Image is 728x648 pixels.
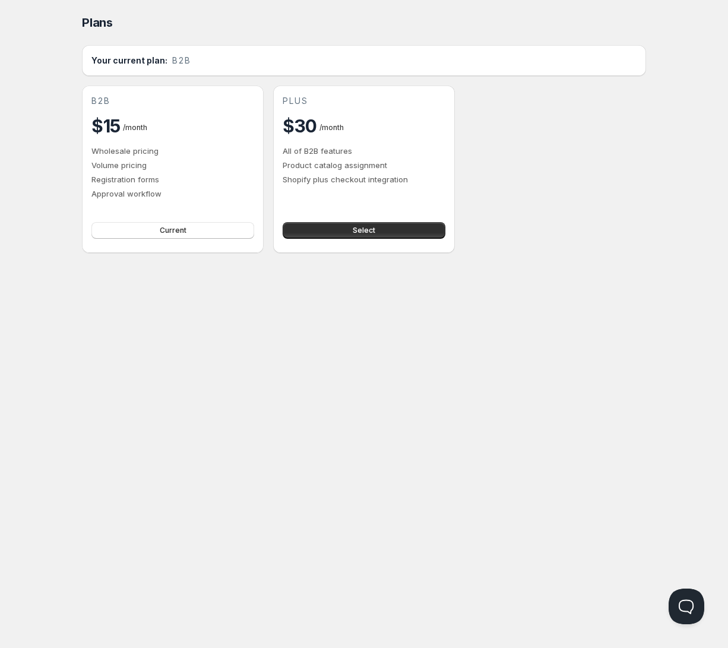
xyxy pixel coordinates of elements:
span: / month [319,123,344,132]
h2: $15 [91,114,121,138]
p: Approval workflow [91,188,254,200]
span: Plans [82,15,113,30]
span: / month [123,123,147,132]
p: Shopify plus checkout integration [283,173,445,185]
button: Current [91,222,254,239]
p: Registration forms [91,173,254,185]
p: All of B2B features [283,145,445,157]
span: b2b [172,55,191,67]
span: Select [353,226,375,235]
button: Select [283,222,445,239]
span: Current [160,226,186,235]
p: Wholesale pricing [91,145,254,157]
p: Volume pricing [91,159,254,171]
iframe: Help Scout Beacon - Open [669,589,704,624]
p: Product catalog assignment [283,159,445,171]
span: b2b [91,95,110,107]
h2: Your current plan: [91,55,167,67]
h2: $30 [283,114,317,138]
span: plus [283,95,308,107]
